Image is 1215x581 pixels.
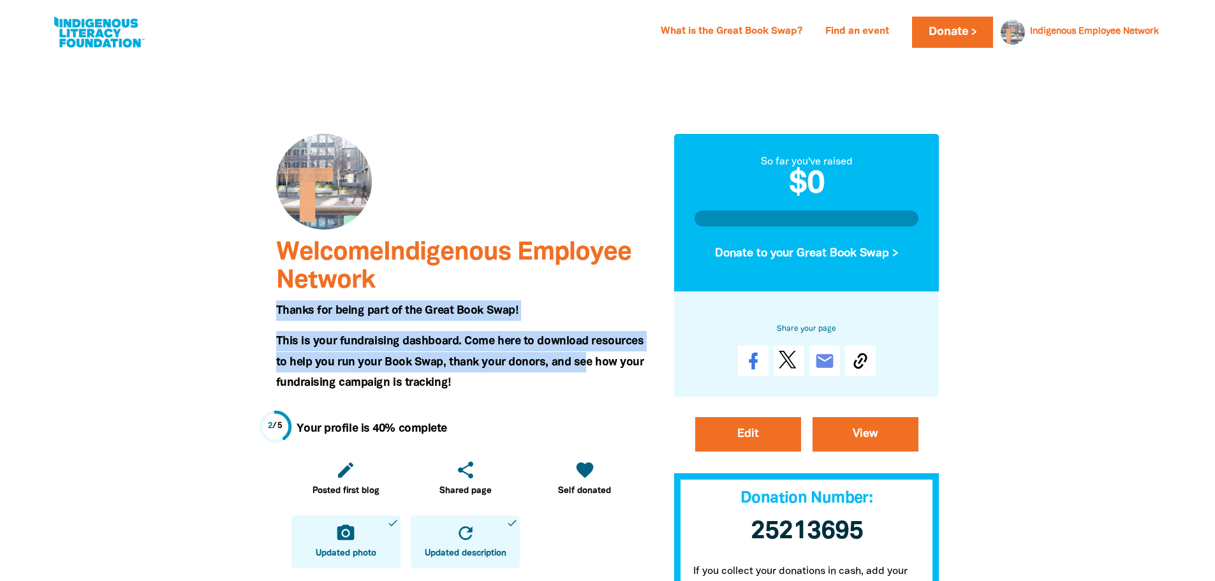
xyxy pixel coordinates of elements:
[695,170,919,200] h2: $0
[411,515,520,568] a: refreshUpdated descriptiondone
[268,420,283,432] div: / 5
[276,241,631,293] span: Welcome Indigenous Employee Network
[335,523,356,543] i: camera_alt
[439,485,492,497] span: Shared page
[425,547,506,560] span: Updated description
[276,305,519,316] span: Thanks for being part of the Great Book Swap!
[813,417,918,452] a: View
[268,422,273,430] span: 2
[316,547,376,560] span: Updated photo
[506,517,518,529] i: done
[814,351,835,371] i: email
[1030,27,1159,36] a: Indigenous Employee Network
[740,491,873,506] span: Donation Number:
[695,236,919,270] button: Donate to your Great Book Swap >
[291,515,401,568] a: camera_altUpdated photodone
[751,520,863,543] span: 25213695
[575,460,595,480] i: favorite
[313,485,379,497] span: Posted first blog
[774,346,804,376] a: Post
[530,452,639,505] a: favoriteSelf donated
[291,452,401,505] a: editPosted first blog
[845,346,876,376] button: Copy Link
[695,154,919,170] div: So far you've raised
[558,485,611,497] span: Self donated
[335,460,356,480] i: edit
[276,336,644,388] span: This is your fundraising dashboard. Come here to download resources to help you run your Book Swa...
[738,346,769,376] a: Share
[455,523,476,543] i: refresh
[387,517,399,529] i: done
[809,346,840,376] a: email
[695,417,801,452] a: Edit
[818,22,897,42] a: Find an event
[297,423,447,434] strong: Your profile is 40% complete
[653,22,810,42] a: What is the Great Book Swap?
[455,460,476,480] i: share
[912,17,992,48] a: Donate
[411,452,520,505] a: shareShared page
[695,321,919,335] h6: Share your page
